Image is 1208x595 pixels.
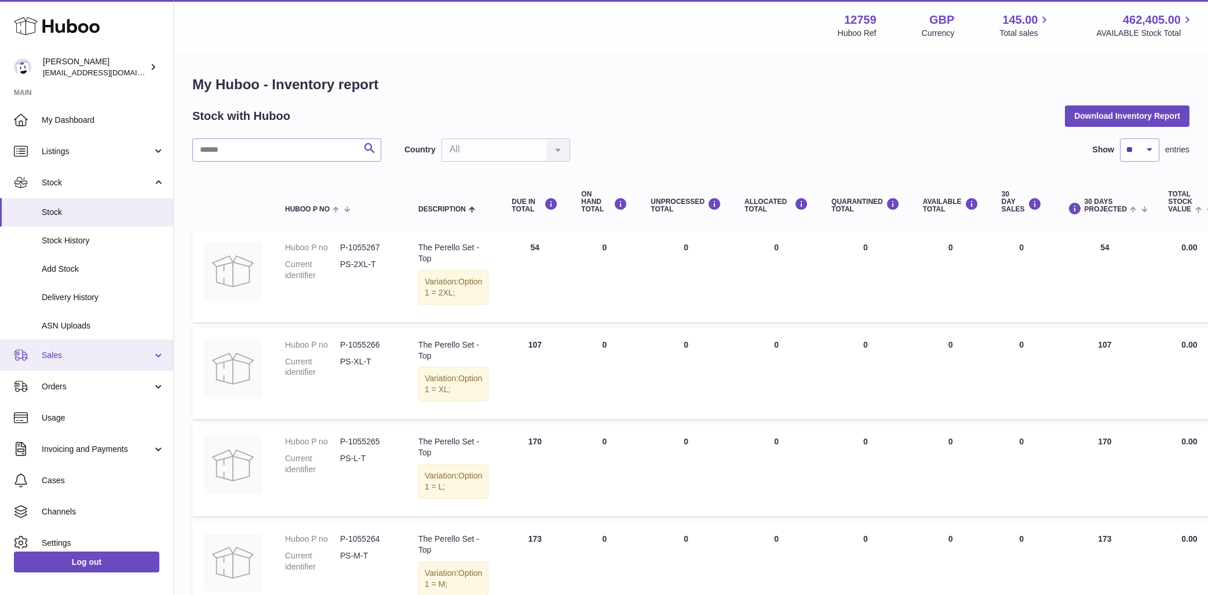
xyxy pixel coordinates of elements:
span: Cases [42,475,165,486]
div: UNPROCESSED Total [651,198,721,213]
div: [PERSON_NAME] [43,56,147,78]
dt: Current identifier [285,356,340,378]
a: 145.00 Total sales [999,12,1051,39]
td: 0 [639,231,733,322]
strong: 12759 [844,12,877,28]
span: Listings [42,146,152,157]
img: product image [204,534,262,592]
span: Channels [42,506,165,517]
td: 0 [639,425,733,516]
span: Usage [42,413,165,424]
div: 30 DAY SALES [1002,191,1042,214]
dd: PS-XL-T [340,356,395,378]
span: 0 [863,243,868,252]
span: Add Stock [42,264,165,275]
dt: Current identifier [285,453,340,475]
dt: Huboo P no [285,242,340,253]
span: Stock History [42,235,165,246]
button: Download Inventory Report [1065,105,1189,126]
span: Orders [42,381,152,392]
td: 0 [990,231,1053,322]
span: Option 1 = L; [425,471,482,491]
dd: P-1055264 [340,534,395,545]
span: 0.00 [1181,437,1197,446]
span: Settings [42,538,165,549]
td: 0 [911,425,990,516]
td: 170 [500,425,570,516]
td: 0 [990,425,1053,516]
span: Stock [42,177,152,188]
div: Variation: [418,464,488,499]
dd: PS-2XL-T [340,259,395,281]
td: 0 [570,425,639,516]
span: 0 [863,534,868,543]
td: 0 [570,328,639,419]
td: 0 [911,231,990,322]
img: product image [204,436,262,494]
div: Variation: [418,367,488,401]
span: 0.00 [1181,340,1197,349]
a: Log out [14,552,159,572]
td: 0 [639,328,733,419]
dd: P-1055267 [340,242,395,253]
div: Variation: [418,270,488,305]
td: 107 [500,328,570,419]
span: Huboo P no [285,206,330,213]
span: 0 [863,437,868,446]
span: 0.00 [1181,243,1197,252]
div: Currency [922,28,955,39]
td: 107 [1053,328,1157,419]
span: Stock [42,207,165,218]
span: 30 DAYS PROJECTED [1085,198,1127,213]
h1: My Huboo - Inventory report [192,75,1189,94]
div: Huboo Ref [838,28,877,39]
span: 462,405.00 [1123,12,1181,28]
img: product image [204,242,262,300]
td: 54 [1053,231,1157,322]
div: The Perello Set - Top [418,436,488,458]
dd: P-1055266 [340,340,395,351]
td: 0 [990,328,1053,419]
dt: Current identifier [285,550,340,572]
dt: Current identifier [285,259,340,281]
span: 145.00 [1002,12,1038,28]
div: ON HAND Total [581,191,627,214]
span: Total sales [999,28,1051,39]
span: Delivery History [42,292,165,303]
label: Show [1093,144,1114,155]
dt: Huboo P no [285,340,340,351]
a: 462,405.00 AVAILABLE Stock Total [1096,12,1194,39]
div: The Perello Set - Top [418,242,488,264]
span: entries [1165,144,1189,155]
span: Option 1 = 2XL; [425,277,482,297]
div: ALLOCATED Total [744,198,808,213]
span: [EMAIL_ADDRESS][DOMAIN_NAME] [43,68,170,77]
strong: GBP [929,12,954,28]
img: sofiapanwar@unndr.com [14,59,31,76]
span: Invoicing and Payments [42,444,152,455]
div: The Perello Set - Top [418,534,488,556]
dd: PS-M-T [340,550,395,572]
td: 0 [911,328,990,419]
td: 0 [733,231,820,322]
dt: Huboo P no [285,436,340,447]
div: QUARANTINED Total [831,198,900,213]
span: 0 [863,340,868,349]
td: 0 [733,425,820,516]
span: Option 1 = M; [425,568,482,589]
td: 0 [733,328,820,419]
span: Description [418,206,466,213]
img: product image [204,340,262,397]
span: Sales [42,350,152,361]
td: 54 [500,231,570,322]
h2: Stock with Huboo [192,108,290,124]
td: 170 [1053,425,1157,516]
label: Country [404,144,436,155]
span: My Dashboard [42,115,165,126]
span: Total stock value [1168,191,1192,214]
dd: P-1055265 [340,436,395,447]
span: AVAILABLE Stock Total [1096,28,1194,39]
td: 0 [570,231,639,322]
div: AVAILABLE Total [923,198,979,213]
dt: Huboo P no [285,534,340,545]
